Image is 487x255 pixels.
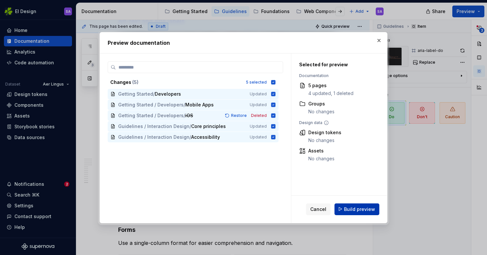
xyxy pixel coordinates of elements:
span: Guidelines / Interaction Design [118,123,189,130]
span: Updated [250,102,267,107]
span: Deleted [251,113,267,118]
span: / [184,102,185,108]
span: Accessibility [191,134,220,140]
span: Restore [231,113,247,118]
span: Updated [250,91,267,97]
div: No changes [308,155,334,162]
div: Assets [308,148,334,154]
div: 5 pages [308,82,353,89]
span: Getting Started [118,91,153,97]
div: No changes [308,137,341,144]
div: No changes [308,108,334,115]
span: Cancel [310,206,326,212]
span: Build preview [344,206,375,212]
span: Developers [155,91,181,97]
div: 5 selected [246,80,267,85]
span: / [184,112,185,119]
button: Cancel [306,203,331,215]
span: iOS [185,112,198,119]
div: Selected for preview [299,61,376,68]
div: Design tokens [308,129,341,136]
span: / [189,123,191,130]
button: Restore [223,112,250,119]
div: Groups [308,101,334,107]
span: Updated [250,135,267,140]
span: Updated [250,124,267,129]
button: Build preview [334,203,379,215]
span: ( 5 ) [132,79,138,85]
span: Mobile Apps [185,102,214,108]
span: Getting Started / Developers [118,112,184,119]
span: Core principles [191,123,226,130]
div: Changes [110,79,242,86]
h2: Preview documentation [108,39,379,47]
span: Guidelines / Interaction Design [118,134,189,140]
span: Getting Started / Developers [118,102,184,108]
div: Design data [299,120,376,125]
span: / [153,91,155,97]
div: 4 updated, 1 deleted [308,90,353,97]
div: Documentation [299,73,376,78]
span: / [189,134,191,140]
